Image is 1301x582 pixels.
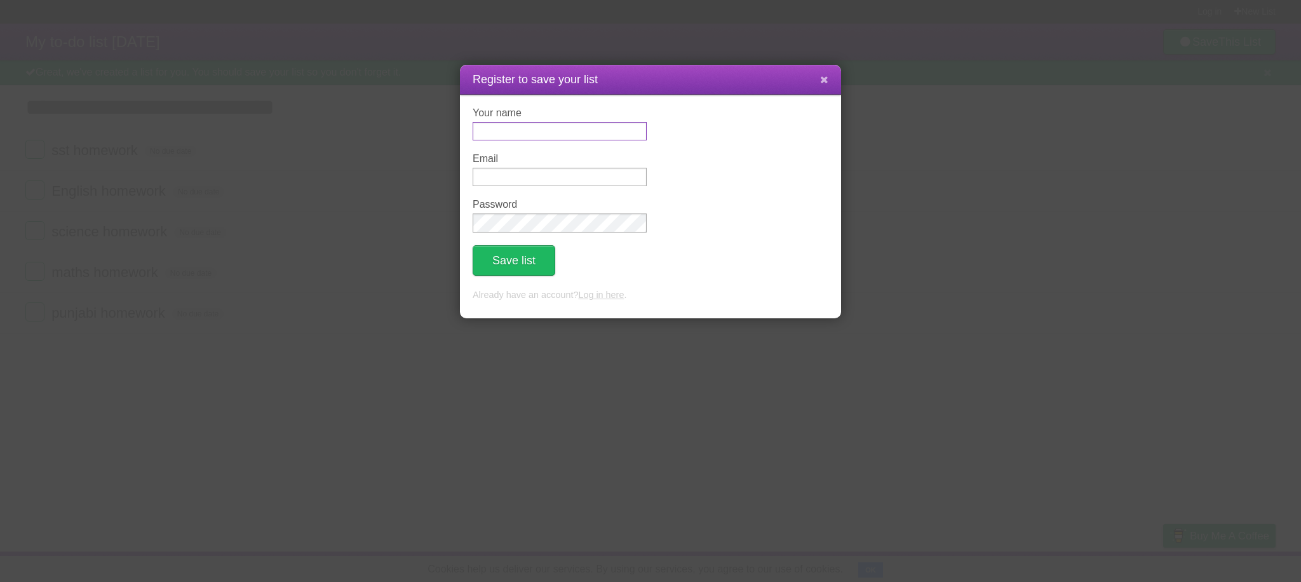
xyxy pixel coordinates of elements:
[473,245,555,276] button: Save list
[473,107,647,119] label: Your name
[578,290,624,300] a: Log in here
[473,71,828,88] h1: Register to save your list
[473,153,647,165] label: Email
[473,199,647,210] label: Password
[473,288,828,302] p: Already have an account? .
